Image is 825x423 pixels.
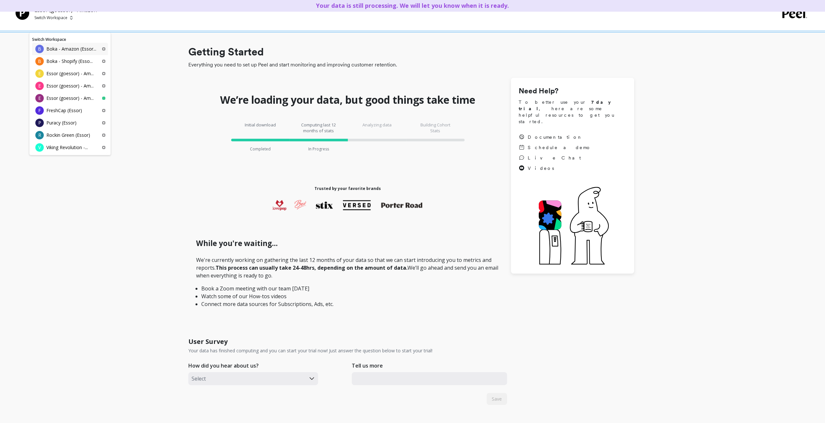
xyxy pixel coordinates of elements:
a: Documentation [519,134,591,140]
p: Analyzing data [358,122,396,134]
p: Rockin Green (Essor) [46,132,90,138]
div: R [35,131,44,139]
h1: Trusted by your favorite brands [314,186,381,191]
p: Viking Revolution -... [46,144,88,151]
h1: We’re loading your data, but good things take time [220,93,475,106]
div: B [35,45,44,53]
h1: While you're waiting... [196,238,499,249]
strong: This process can usually take 24-48hrs, depending on the amount of data. [216,264,407,271]
p: How did you hear about us? [188,362,259,370]
p: Boka - Shopify (Esso... [46,58,93,65]
p: Essor (goessor) - Am... [46,70,94,77]
p: Computing last 12 months of stats [299,122,338,134]
li: Connect more data sources for Subscriptions, Ads, etc. [201,300,494,308]
div: B [35,57,44,65]
p: Switch Workspace [34,15,67,20]
p: Your data has finished computing and you can start your trial now! Just answer the question below... [188,347,432,354]
div: E [35,82,44,90]
span: To better use your , here are some helpful resources to get you started. [519,99,626,125]
p: Boka - Amazon (Essor... [46,46,96,52]
a: Videos [519,165,591,171]
p: Completed [250,147,271,152]
span: Videos [528,165,554,171]
span: Documentation [528,134,583,140]
p: Essor (goessor) - Am... [46,95,94,101]
p: Essor (goessor) - Am... [46,83,94,89]
div: E [35,69,44,78]
a: Schedule a demo [519,144,591,151]
span: Schedule a demo [528,144,591,151]
p: We're currently working on gathering the last 12 months of your data so that we can start introdu... [196,256,499,308]
p: Tell us more [352,362,383,370]
div: V [35,143,44,152]
p: Initial download [241,122,280,134]
p: FreshCap (Essor) [46,107,82,114]
h1: Need Help? [519,86,626,97]
h1: User Survey [188,337,228,346]
p: In Progress [308,147,329,152]
div: P [35,119,44,127]
span: Everything you need to set up Peel and start monitoring and improving customer retention. [188,61,634,69]
a: Switch Workspace [32,37,66,42]
div: F [35,106,44,115]
p: Puracy (Essor) [46,120,77,126]
li: Book a Zoom meeting with our team [DATE] [201,285,494,292]
h1: Getting Started [188,44,634,60]
li: Watch some of our How-tos videos [201,292,494,300]
span: Live Chat [528,155,581,161]
p: Building Cohort Stats [416,122,455,134]
img: Team Profile [16,6,29,20]
img: picker [70,15,73,20]
div: E [35,94,44,102]
a: Your data is still processing. We will let you know when it is ready. [316,2,509,9]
